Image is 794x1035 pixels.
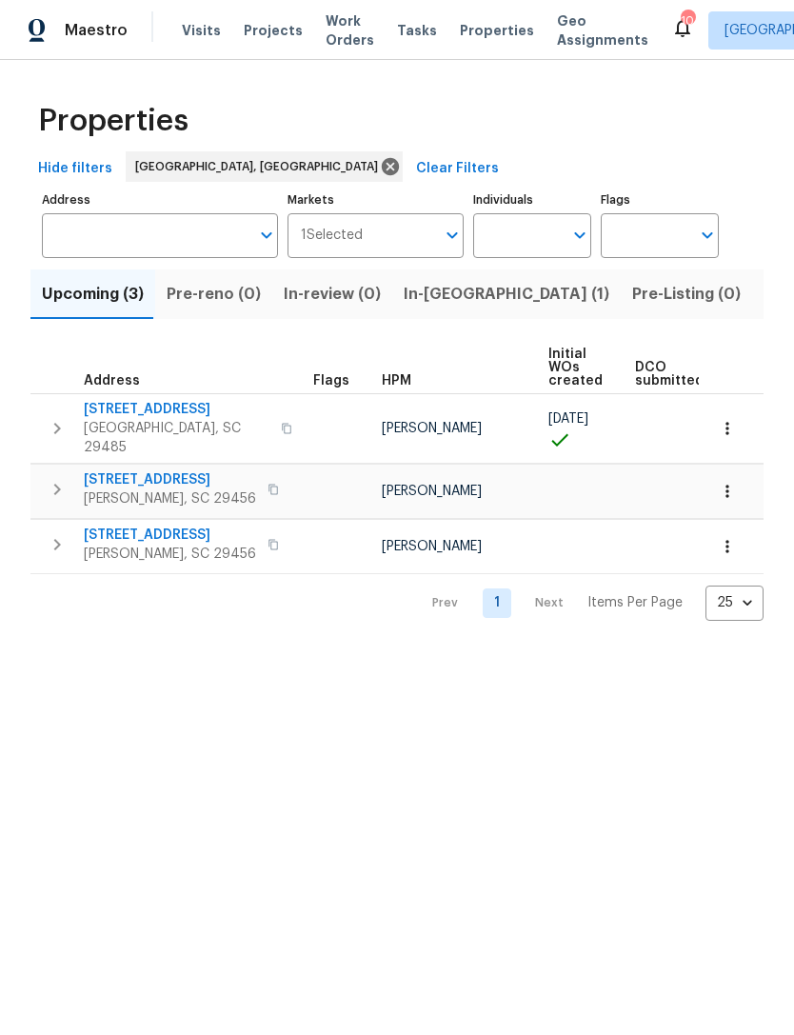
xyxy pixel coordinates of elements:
span: Flags [313,374,349,388]
span: Pre-Listing (0) [632,281,741,308]
span: [PERSON_NAME] [382,422,482,435]
span: In-review (0) [284,281,381,308]
button: Open [253,222,280,249]
span: [GEOGRAPHIC_DATA], SC 29485 [84,419,269,457]
span: Maestro [65,21,128,40]
span: [STREET_ADDRESS] [84,400,269,419]
div: 25 [705,578,764,627]
button: Clear Filters [408,151,506,187]
span: Properties [38,111,189,130]
span: [PERSON_NAME] [382,540,482,553]
span: Work Orders [326,11,374,50]
div: 10 [681,11,694,30]
span: Properties [460,21,534,40]
span: HPM [382,374,411,388]
span: Clear Filters [416,157,499,181]
a: Goto page 1 [483,588,511,618]
label: Flags [601,194,719,206]
span: Projects [244,21,303,40]
span: Tasks [397,24,437,37]
span: [PERSON_NAME], SC 29456 [84,545,256,564]
span: Pre-reno (0) [167,281,261,308]
span: In-[GEOGRAPHIC_DATA] (1) [404,281,609,308]
span: [GEOGRAPHIC_DATA], [GEOGRAPHIC_DATA] [135,157,386,176]
button: Hide filters [30,151,120,187]
span: Hide filters [38,157,112,181]
div: [GEOGRAPHIC_DATA], [GEOGRAPHIC_DATA] [126,151,403,182]
span: Upcoming (3) [42,281,144,308]
span: Address [84,374,140,388]
span: [STREET_ADDRESS] [84,526,256,545]
span: [STREET_ADDRESS] [84,470,256,489]
span: [DATE] [548,412,588,426]
span: DCO submitted [635,361,704,388]
span: [PERSON_NAME] [382,485,482,498]
label: Markets [288,194,465,206]
label: Address [42,194,278,206]
button: Open [439,222,466,249]
label: Individuals [473,194,591,206]
span: [PERSON_NAME], SC 29456 [84,489,256,508]
span: 1 Selected [301,228,363,244]
button: Open [566,222,593,249]
button: Open [694,222,721,249]
nav: Pagination Navigation [414,586,764,621]
span: Geo Assignments [557,11,648,50]
p: Items Per Page [587,593,683,612]
span: Visits [182,21,221,40]
span: Initial WOs created [548,348,603,388]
